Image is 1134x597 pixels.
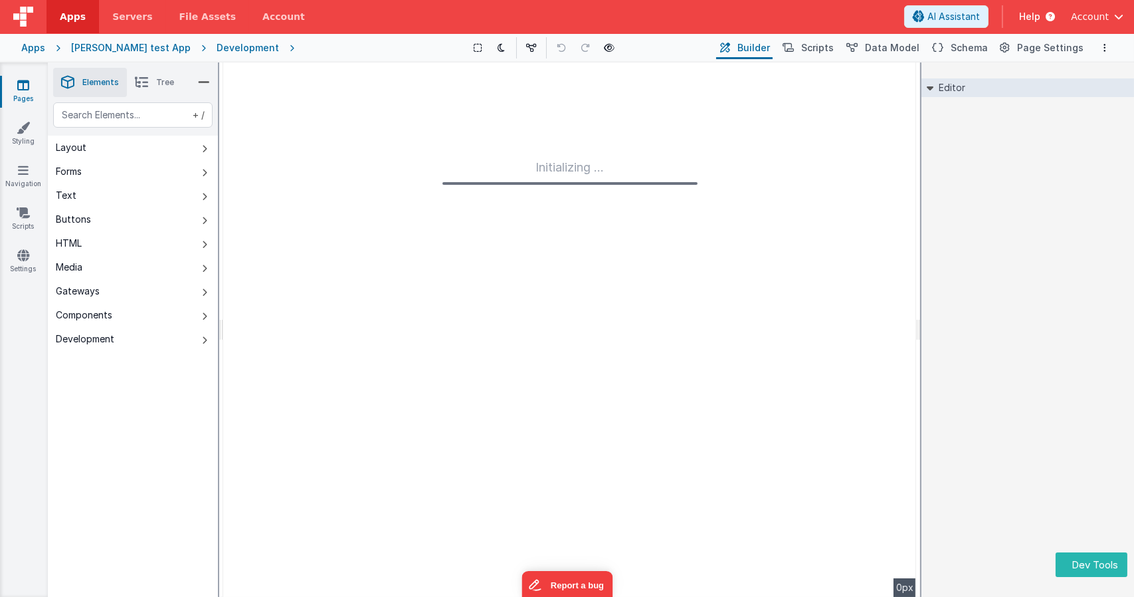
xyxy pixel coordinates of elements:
button: Page Settings [996,37,1086,59]
span: Elements [82,77,119,88]
button: Data Model [842,37,922,59]
button: Components [48,303,218,327]
button: Account [1071,10,1123,23]
div: Gateways [56,285,100,298]
div: 0px [894,578,916,597]
button: Options [1097,40,1113,56]
button: Media [48,255,218,279]
span: Account [1071,10,1109,23]
span: + / [190,102,205,128]
button: HTML [48,231,218,255]
span: Apps [60,10,86,23]
input: Search Elements... [53,102,213,128]
button: Schema [927,37,991,59]
span: Schema [951,41,988,55]
button: Text [48,183,218,207]
button: Builder [716,37,773,59]
div: Text [56,189,76,202]
span: Tree [156,77,174,88]
div: Components [56,308,112,322]
button: Gateways [48,279,218,303]
div: Forms [56,165,82,178]
span: Builder [737,41,770,55]
span: Data Model [865,41,919,55]
button: Layout [48,136,218,160]
div: --> [223,62,916,597]
button: Development [48,327,218,351]
button: AI Assistant [904,5,989,28]
span: Help [1019,10,1040,23]
span: Servers [112,10,152,23]
span: Page Settings [1017,41,1084,55]
button: Buttons [48,207,218,231]
button: Scripts [778,37,836,59]
span: Scripts [801,41,834,55]
div: HTML [56,237,82,250]
button: Forms [48,160,218,183]
div: Development [217,41,279,55]
button: Dev Tools [1056,552,1127,577]
span: AI Assistant [927,10,980,23]
div: Buttons [56,213,91,226]
div: Media [56,261,82,274]
div: Development [56,332,114,346]
div: Apps [21,41,45,55]
span: File Assets [179,10,236,23]
div: Initializing ... [442,158,698,185]
div: [PERSON_NAME] test App [71,41,191,55]
h2: Editor [933,78,965,97]
div: Layout [56,141,86,154]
